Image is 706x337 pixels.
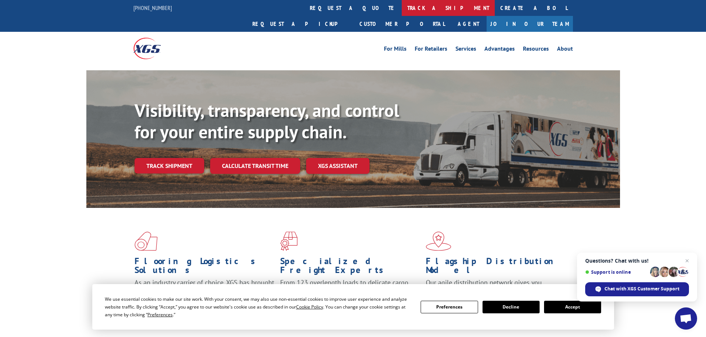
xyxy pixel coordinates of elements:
a: Calculate transit time [210,158,300,174]
button: Decline [483,301,540,313]
div: Open chat [675,307,697,330]
div: We use essential cookies to make our site work. With your consent, we may also use non-essential ... [105,295,412,319]
h1: Specialized Freight Experts [280,257,420,278]
h1: Flooring Logistics Solutions [135,257,275,278]
div: Chat with XGS Customer Support [585,282,689,296]
span: Our agile distribution network gives you nationwide inventory management on demand. [426,278,562,296]
a: Customer Portal [354,16,450,32]
a: Resources [523,46,549,54]
a: Join Our Team [487,16,573,32]
a: For Mills [384,46,407,54]
span: Questions? Chat with us! [585,258,689,264]
button: Accept [544,301,601,313]
span: Preferences [148,311,173,318]
button: Preferences [421,301,478,313]
a: Request a pickup [247,16,354,32]
img: xgs-icon-total-supply-chain-intelligence-red [135,232,158,251]
span: As an industry carrier of choice, XGS has brought innovation and dedication to flooring logistics... [135,278,274,304]
span: Close chat [683,256,692,265]
img: xgs-icon-focused-on-flooring-red [280,232,298,251]
span: Support is online [585,269,647,275]
img: xgs-icon-flagship-distribution-model-red [426,232,451,251]
a: Advantages [484,46,515,54]
a: [PHONE_NUMBER] [133,4,172,11]
div: Cookie Consent Prompt [92,284,614,330]
h1: Flagship Distribution Model [426,257,566,278]
a: Agent [450,16,487,32]
a: About [557,46,573,54]
b: Visibility, transparency, and control for your entire supply chain. [135,99,399,143]
span: Cookie Policy [296,304,323,310]
span: Chat with XGS Customer Support [604,286,679,292]
a: Track shipment [135,158,204,173]
p: From 123 overlength loads to delicate cargo, our experienced staff knows the best way to move you... [280,278,420,311]
a: For Retailers [415,46,447,54]
a: XGS ASSISTANT [306,158,369,174]
a: Services [455,46,476,54]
